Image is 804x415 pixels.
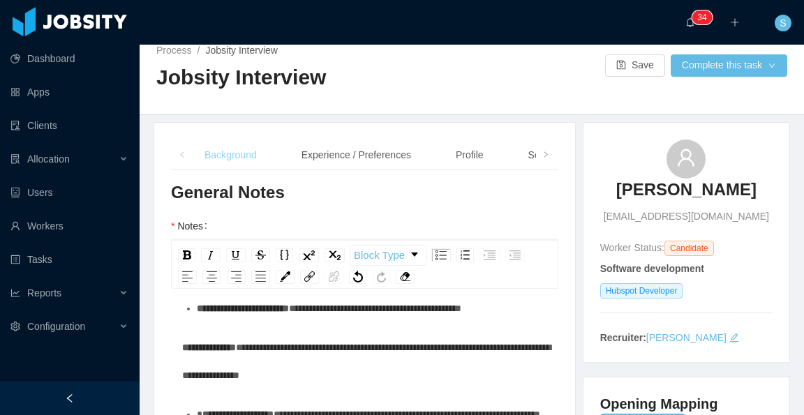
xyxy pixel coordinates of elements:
div: rdw-toolbar [171,240,558,289]
span: Worker Status: [600,242,664,253]
span: / [198,45,200,56]
div: Unlink [325,270,343,284]
label: Notes [171,220,213,232]
a: [PERSON_NAME] [646,332,727,343]
div: Italic [201,248,221,262]
a: icon: profileTasks [10,246,128,273]
div: Experience / Preferences [290,139,422,171]
a: icon: pie-chartDashboard [10,45,128,73]
div: Strikethrough [251,248,270,262]
div: Bold [178,248,195,262]
a: [PERSON_NAME] [616,179,757,209]
span: Candidate [664,241,714,256]
span: Block Type [354,241,405,269]
i: icon: line-chart [10,288,20,298]
i: icon: plus [730,17,740,27]
div: Right [227,270,246,284]
i: icon: right [542,151,549,158]
i: icon: bell [685,17,695,27]
i: icon: solution [10,154,20,164]
div: rdw-list-control [429,245,528,266]
div: rdw-color-picker [273,270,297,284]
div: rdw-inline-control [175,245,348,266]
div: Left [178,270,197,284]
div: Background [193,139,268,171]
a: Block Type [350,246,426,265]
div: Outdent [505,248,525,262]
h4: Opening Mapping [600,394,718,414]
span: S [780,15,786,31]
button: icon: saveSave [605,54,665,77]
div: Justify [251,270,270,284]
sup: 34 [692,10,712,24]
button: Complete this taskicon: down [671,54,787,77]
h3: [PERSON_NAME] [616,179,757,201]
div: Remove [396,270,415,284]
div: Underline [226,248,246,262]
div: Soft Skills [517,139,582,171]
div: Indent [479,248,500,262]
span: Configuration [27,321,85,332]
div: Monospace [276,248,293,262]
div: Redo [373,270,390,284]
strong: Recruiter: [600,332,646,343]
a: icon: userWorkers [10,212,128,240]
div: rdw-block-control [348,245,429,266]
div: rdw-dropdown [350,245,426,266]
span: Reports [27,287,61,299]
h2: Jobsity Interview [156,63,472,92]
div: Center [202,270,221,284]
i: icon: user [676,148,696,167]
div: Unordered [431,248,451,262]
i: icon: setting [10,322,20,331]
span: [EMAIL_ADDRESS][DOMAIN_NAME] [604,209,769,224]
p: 4 [702,10,707,24]
div: Link [300,270,319,284]
a: icon: appstoreApps [10,78,128,106]
strong: Software development [600,263,704,274]
h3: General Notes [171,181,558,204]
div: Superscript [299,248,319,262]
div: Subscript [325,248,345,262]
i: icon: left [179,151,186,158]
p: 3 [697,10,702,24]
div: Profile [445,139,495,171]
div: Ordered [456,248,474,262]
div: rdw-textalign-control [175,270,273,284]
span: Allocation [27,153,70,165]
span: Hubspot Developer [600,283,683,299]
a: icon: auditClients [10,112,128,139]
span: Jobsity Interview [205,45,277,56]
div: rdw-history-control [346,270,393,284]
div: rdw-remove-control [393,270,417,284]
div: rdw-link-control [297,270,346,284]
i: icon: edit [729,333,739,342]
div: Undo [349,270,367,284]
a: icon: robotUsers [10,179,128,206]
